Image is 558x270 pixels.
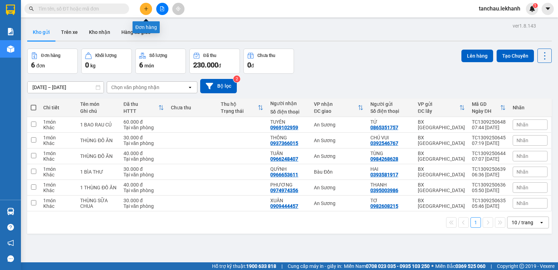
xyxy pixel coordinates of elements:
div: 07:44 [DATE] [472,125,506,130]
div: 40.000 đ [123,182,164,188]
strong: 1900 633 818 [246,263,276,269]
th: Toggle SortBy [217,98,267,117]
span: đơn [36,63,45,68]
th: Toggle SortBy [120,98,167,117]
div: Chưa thu [257,53,275,58]
div: CHÚ VUI [370,135,411,140]
div: ver 1.8.143 [513,22,536,30]
div: Khác [43,125,73,130]
div: An Sương [314,138,363,143]
div: 07:07 [DATE] [472,156,506,162]
span: Nhãn [516,169,528,175]
th: Toggle SortBy [414,98,468,117]
div: Nhãn [513,105,548,110]
div: 1 món [43,166,73,172]
div: BX [GEOGRAPHIC_DATA] [418,135,465,146]
img: logo-vxr [6,5,15,15]
div: 0865351757 [370,125,398,130]
div: BX [GEOGRAPHIC_DATA] [418,198,465,209]
span: Miền Bắc [435,262,485,270]
input: Tìm tên, số ĐT hoặc mã đơn [38,5,121,13]
div: Người nhận [270,101,307,106]
div: 1 món [43,119,73,125]
div: Đã thu [123,101,158,107]
span: Nhãn [516,122,528,127]
span: | [491,262,492,270]
button: Lên hàng [461,50,493,62]
span: notification [7,240,14,246]
div: VP nhận [314,101,357,107]
span: Nhãn [516,200,528,206]
div: BX [GEOGRAPHIC_DATA] [418,151,465,162]
button: Kho nhận [83,24,116,41]
div: 30.000 đ [123,198,164,203]
img: warehouse-icon [7,208,14,215]
div: 1 món [43,182,73,188]
th: Toggle SortBy [310,98,367,117]
div: TC1309250648 [472,119,506,125]
div: 1 món [43,198,73,203]
div: PHƯƠNG [270,182,307,188]
div: 40.000 đ [123,151,164,156]
div: BX [GEOGRAPHIC_DATA] [418,182,465,193]
span: message [7,255,14,262]
div: 0966248407 [270,156,298,162]
button: Kho gửi [27,24,55,41]
div: BX [GEOGRAPHIC_DATA] [418,166,465,177]
button: caret-down [542,3,554,15]
button: Khối lượng0kg [81,49,132,74]
div: TÙNG [370,151,411,156]
div: 0395003986 [370,188,398,193]
div: Khác [43,140,73,146]
img: warehouse-icon [7,45,14,53]
div: TỨ [370,119,411,125]
div: 05:46 [DATE] [472,203,506,209]
span: question-circle [7,224,14,231]
span: search [29,6,34,11]
div: THÙNG SỮA CHUA [80,198,116,209]
button: 1 [470,217,481,228]
span: plus [144,6,149,11]
div: Người gửi [370,101,411,107]
span: đ [218,63,221,68]
div: 0969102959 [270,125,298,130]
button: Tạo Chuyến [497,50,534,62]
div: TUYÊN [270,119,307,125]
div: THÙNG ĐỒ ĂN [80,138,116,143]
div: 06:36 [DATE] [472,172,506,177]
div: 10 / trang [512,219,533,226]
span: món [144,63,154,68]
div: TƠ [370,198,411,203]
div: XUÂN [270,198,307,203]
div: 1 BAO RAU CỦ [80,122,116,127]
div: Tại văn phòng [123,125,164,130]
span: 6 [31,61,35,69]
div: Tại văn phòng [123,172,164,177]
div: Số lượng [149,53,167,58]
span: 6 [139,61,143,69]
div: 0937366015 [270,140,298,146]
div: Khối lượng [95,53,116,58]
span: | [281,262,282,270]
div: Số điện thoại [370,108,411,114]
img: solution-icon [7,28,14,35]
div: 0974974356 [270,188,298,193]
div: Trạng thái [221,108,258,114]
div: Bàu Đồn [314,169,363,175]
div: 0393581917 [370,172,398,177]
button: Hàng đã giao [116,24,156,41]
div: Ghi chú [80,108,116,114]
div: THÔNG [270,135,307,140]
span: đ [251,63,254,68]
input: Select a date range. [28,82,104,93]
span: Hỗ trợ kỹ thuật: [212,262,276,270]
div: TC1309250636 [472,182,506,188]
div: An Sương [314,185,363,190]
svg: open [539,220,544,225]
div: THANH [370,182,411,188]
sup: 1 [533,3,538,8]
button: Đã thu230.000đ [189,49,240,74]
span: caret-down [545,6,551,12]
button: plus [140,3,152,15]
span: 230.000 [193,61,218,69]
